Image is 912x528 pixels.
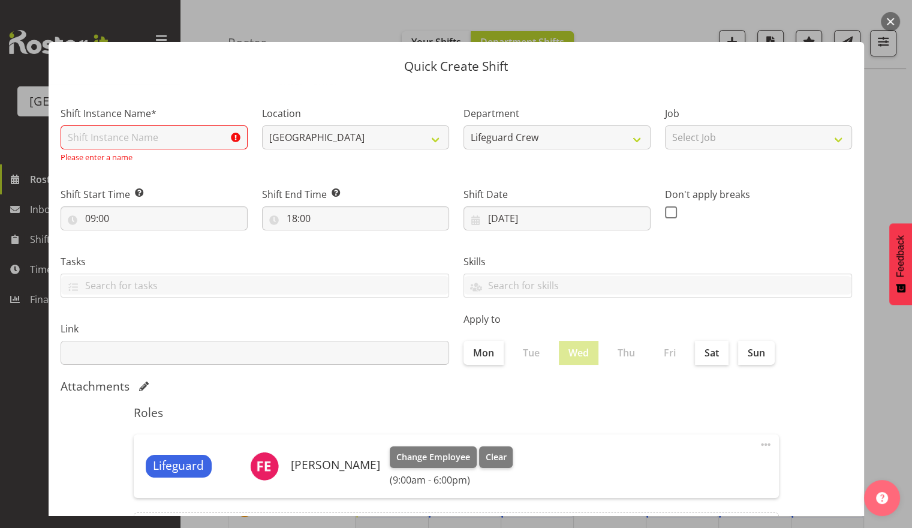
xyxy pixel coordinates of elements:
span: Clear [485,451,506,464]
label: Apply to [463,312,852,326]
label: Shift Instance Name* [61,106,248,121]
button: Feedback - Show survey [889,223,912,305]
input: Shift Instance Name [61,125,248,149]
label: Shift End Time [262,187,449,202]
input: Click to select... [463,206,651,230]
label: Sun [738,341,775,365]
label: Job [665,106,852,121]
label: Wed [559,341,598,365]
label: Fri [654,341,685,365]
label: Shift Start Time [61,187,248,202]
label: Tasks [61,254,449,269]
h6: [PERSON_NAME] [291,458,380,472]
label: Mon [463,341,504,365]
label: Sat [695,341,729,365]
h6: (9:00am - 6:00pm) [390,474,513,486]
span: Lifeguard [153,457,204,475]
label: Don't apply breaks [665,187,852,202]
span: Feedback [895,235,906,277]
img: finn-edwards11452.jpg [250,452,279,481]
img: help-xxl-2.png [876,492,888,504]
p: Please enter a name [61,152,248,163]
p: Quick Create Shift [61,60,852,73]
label: Skills [463,254,852,269]
h5: Roles [134,406,779,420]
label: Link [61,322,449,336]
span: Change Employee [396,451,470,464]
label: Location [262,106,449,121]
button: Change Employee [390,446,477,468]
label: Thu [608,341,645,365]
input: Search for tasks [61,276,449,295]
button: Clear [479,446,513,468]
input: Search for skills [464,276,851,295]
input: Click to select... [262,206,449,230]
label: Tue [513,341,549,365]
label: Shift Date [463,187,651,202]
h5: Attachments [61,379,130,394]
input: Click to select... [61,206,248,230]
label: Department [463,106,651,121]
